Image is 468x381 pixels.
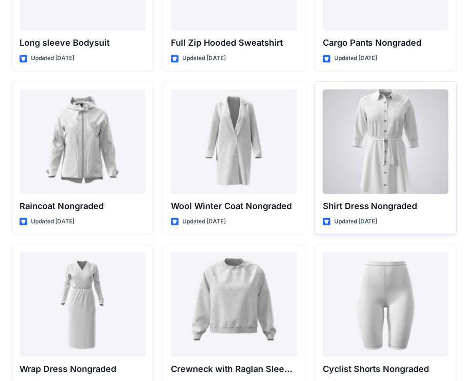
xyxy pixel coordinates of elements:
a: Raincoat Nongraded [20,89,145,194]
p: Shirt Dress Nongraded [323,200,448,213]
p: Full Zip Hooded Sweatshirt [171,36,297,50]
p: Updated [DATE] [182,217,226,227]
a: Crewneck with Raglan Sleeve Nongraded [171,252,297,357]
p: Updated [DATE] [334,217,378,227]
a: Wrap Dress Nongraded [20,252,145,357]
p: Updated [DATE] [31,217,74,227]
p: Updated [DATE] [182,53,226,63]
p: Cyclist Shorts Nongraded [323,362,448,376]
p: Cargo Pants Nongraded [323,36,448,50]
p: Updated [DATE] [31,53,74,63]
p: Raincoat Nongraded [20,200,145,213]
p: Long sleeve Bodysuit [20,36,145,50]
a: Cyclist Shorts Nongraded [323,252,448,357]
p: Updated [DATE] [334,53,378,63]
p: Crewneck with Raglan Sleeve Nongraded [171,362,297,376]
p: Wool Winter Coat Nongraded [171,200,297,213]
p: Wrap Dress Nongraded [20,362,145,376]
a: Wool Winter Coat Nongraded [171,89,297,194]
a: Shirt Dress Nongraded [323,89,448,194]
